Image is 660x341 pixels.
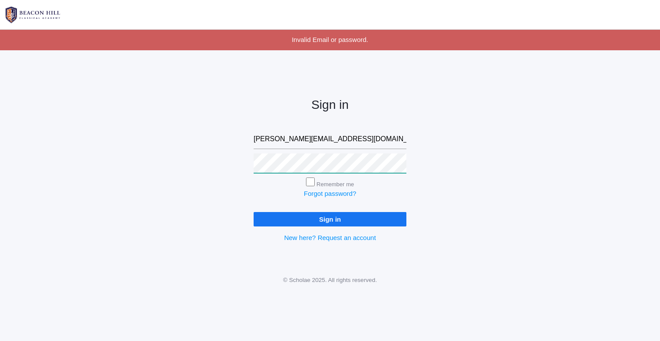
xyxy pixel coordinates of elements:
input: Sign in [254,212,406,226]
h2: Sign in [254,98,406,112]
label: Remember me [316,181,354,188]
input: Email address [254,129,406,149]
a: Forgot password? [304,190,356,197]
a: New here? Request an account [284,234,376,241]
